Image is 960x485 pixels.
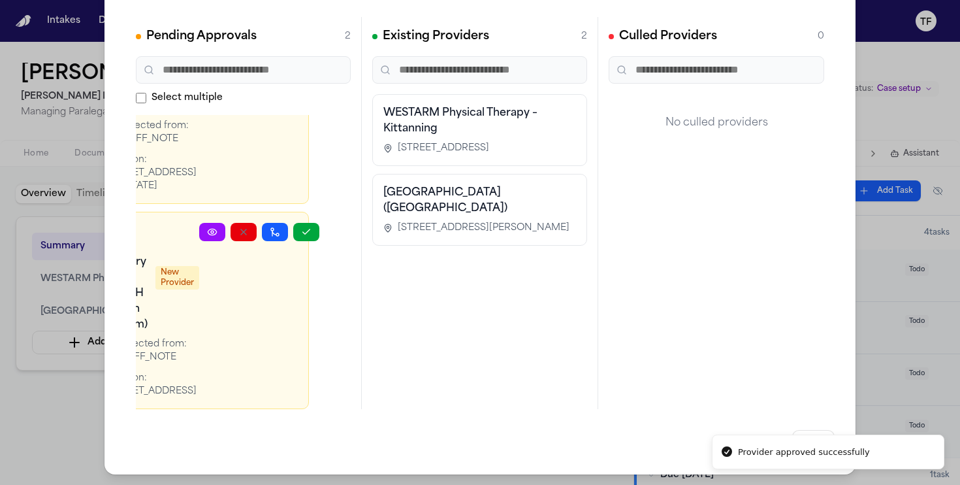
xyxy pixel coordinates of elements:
[383,185,576,216] h3: [GEOGRAPHIC_DATA] ([GEOGRAPHIC_DATA])
[619,27,717,46] h2: Culled Providers
[136,93,146,103] input: Select multiple
[105,154,229,193] div: Location: [STREET_ADDRESS][US_STATE]
[818,30,824,43] span: 0
[398,142,489,155] span: [STREET_ADDRESS]
[116,338,199,364] span: Detected from: STAFF_NOTE
[152,92,223,105] span: Select multiple
[105,372,199,398] div: Location: [STREET_ADDRESS]
[118,120,229,146] span: Detected from: STAFF_NOTE
[262,223,288,241] button: Merge
[383,105,576,137] h3: WESTARM Physical Therapy – Kittanning
[146,27,257,46] h2: Pending Approvals
[199,223,225,241] a: View Provider
[231,223,257,241] button: Reject
[581,30,587,43] span: 2
[105,223,148,333] h3: West Hills Primary Care (ACMH Health System)
[398,222,569,235] span: [STREET_ADDRESS][PERSON_NAME]
[792,430,835,454] button: Close
[293,223,319,241] button: Approve
[609,94,824,152] div: No culled providers
[345,30,351,43] span: 2
[155,266,199,290] span: New Provider
[383,27,489,46] h2: Existing Providers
